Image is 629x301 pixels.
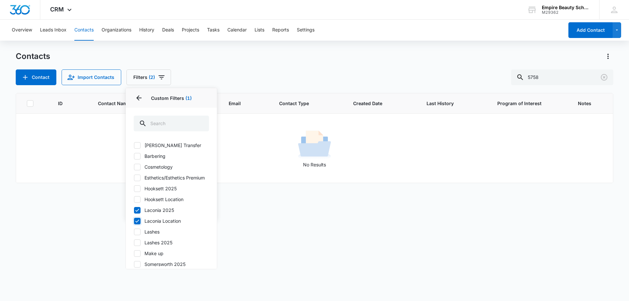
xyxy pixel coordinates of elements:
label: Esthetics/Esthetics Premium [134,174,209,181]
label: Somersworth 2025 [134,261,209,268]
span: Contact Type [279,100,328,107]
span: Last History [427,100,472,107]
button: Back [134,93,144,103]
span: Program of Interest [497,100,562,107]
span: ID [58,100,73,107]
div: account name [542,5,590,10]
input: Search Contacts [511,69,613,85]
button: Calendar [227,20,247,41]
div: account id [542,10,590,15]
label: Lashes [134,228,209,235]
label: Hooksett 2025 [134,185,209,192]
span: Created Date [353,100,401,107]
span: Contact Name [98,100,150,107]
span: CRM [50,6,64,13]
button: Projects [182,20,199,41]
label: Make up [134,250,209,257]
button: Import Contacts [62,69,121,85]
label: Hooksett Location [134,196,209,203]
span: (2) [149,75,155,80]
input: Search [134,116,209,131]
button: Overview [12,20,32,41]
span: Notes [578,100,602,107]
button: Lists [255,20,264,41]
button: History [139,20,154,41]
h1: Contacts [16,51,50,61]
button: Organizations [102,20,131,41]
button: Leads Inbox [40,20,67,41]
button: Contacts [74,20,94,41]
button: Tasks [207,20,219,41]
p: No Results [16,161,613,168]
label: Lashes 2025 [134,239,209,246]
p: Custom Filters [134,95,209,102]
img: No Results [298,128,331,161]
button: Clear [599,72,609,83]
label: Laconia 2025 [134,207,209,214]
button: Actions [603,51,613,62]
label: [PERSON_NAME] Transfer [134,142,209,149]
label: Cosmetology [134,163,209,170]
button: Add Contact [16,69,56,85]
label: Barbering [134,153,209,160]
button: Add Contact [568,22,613,38]
button: Deals [162,20,174,41]
button: Settings [297,20,314,41]
button: Filters [126,69,171,85]
button: Reports [272,20,289,41]
label: Laconia Location [134,217,209,224]
span: Email [229,100,254,107]
span: (1) [185,95,192,101]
